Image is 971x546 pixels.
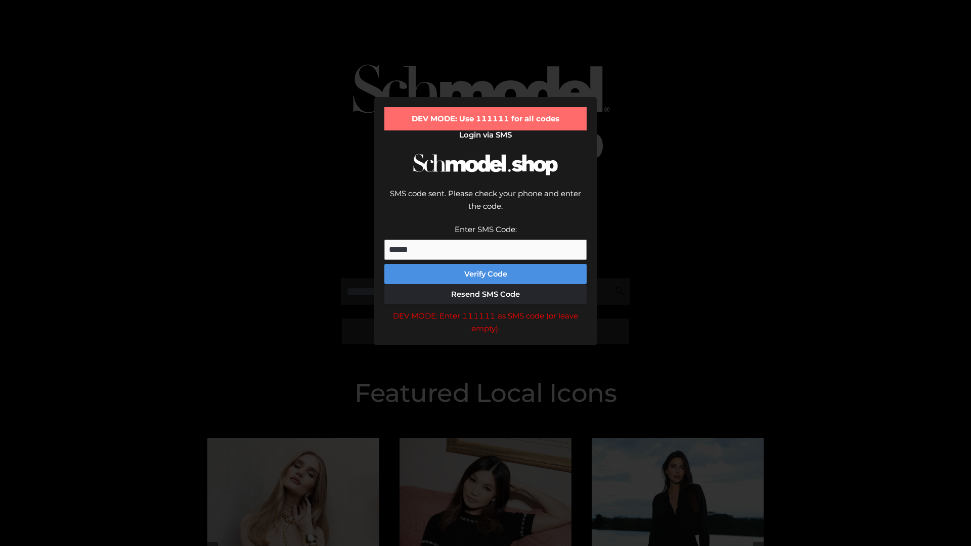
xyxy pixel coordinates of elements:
button: Resend SMS Code [384,284,587,304]
img: Schmodel Logo [410,145,561,185]
label: Enter SMS Code: [455,224,517,234]
div: SMS code sent. Please check your phone and enter the code. [384,187,587,223]
h2: Login via SMS [384,130,587,140]
button: Verify Code [384,264,587,284]
div: DEV MODE: Enter 111111 as SMS code (or leave empty). [384,309,587,335]
div: DEV MODE: Use 111111 for all codes [384,107,587,130]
